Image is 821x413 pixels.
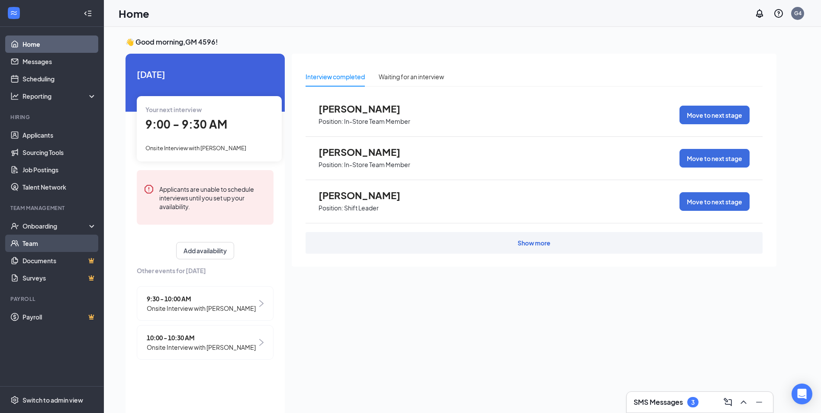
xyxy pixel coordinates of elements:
[23,35,97,53] a: Home
[518,239,551,247] div: Show more
[23,308,97,326] a: PayrollCrown
[145,117,227,131] span: 9:00 - 9:30 AM
[147,294,256,303] span: 9:30 - 10:00 AM
[10,92,19,100] svg: Analysis
[794,10,802,17] div: G4
[147,333,256,342] span: 10:00 - 10:30 AM
[679,192,750,211] button: Move to next stage
[23,178,97,196] a: Talent Network
[23,53,97,70] a: Messages
[23,144,97,161] a: Sourcing Tools
[691,399,695,406] div: 3
[379,72,444,81] div: Waiting for an interview
[319,161,343,169] p: Position:
[147,303,256,313] span: Onsite Interview with [PERSON_NAME]
[10,204,95,212] div: Team Management
[137,68,274,81] span: [DATE]
[119,6,149,21] h1: Home
[10,396,19,404] svg: Settings
[159,184,267,211] div: Applicants are unable to schedule interviews until you set up your availability.
[147,342,256,352] span: Onsite Interview with [PERSON_NAME]
[721,395,735,409] button: ComposeMessage
[754,397,764,407] svg: Minimize
[773,8,784,19] svg: QuestionInfo
[23,269,97,287] a: SurveysCrown
[737,395,750,409] button: ChevronUp
[145,145,246,152] span: Onsite Interview with [PERSON_NAME]
[176,242,234,259] button: Add availability
[126,37,776,47] h3: 👋 Good morning, GM 4596 !
[23,126,97,144] a: Applicants
[10,9,18,17] svg: WorkstreamLogo
[23,70,97,87] a: Scheduling
[344,161,410,169] p: In-Store Team Member
[344,117,410,126] p: In-Store Team Member
[344,204,379,212] p: Shift Leader
[23,92,97,100] div: Reporting
[84,9,92,18] svg: Collapse
[754,8,765,19] svg: Notifications
[679,149,750,168] button: Move to next stage
[137,266,274,275] span: Other events for [DATE]
[738,397,749,407] svg: ChevronUp
[679,106,750,124] button: Move to next stage
[752,395,766,409] button: Minimize
[144,184,154,194] svg: Error
[10,222,19,230] svg: UserCheck
[23,222,89,230] div: Onboarding
[145,106,202,113] span: Your next interview
[792,384,812,404] div: Open Intercom Messenger
[10,295,95,303] div: Payroll
[634,397,683,407] h3: SMS Messages
[10,113,95,121] div: Hiring
[319,103,414,114] span: [PERSON_NAME]
[306,72,365,81] div: Interview completed
[723,397,733,407] svg: ComposeMessage
[319,117,343,126] p: Position:
[23,161,97,178] a: Job Postings
[319,190,414,201] span: [PERSON_NAME]
[23,252,97,269] a: DocumentsCrown
[23,235,97,252] a: Team
[319,204,343,212] p: Position:
[23,396,83,404] div: Switch to admin view
[319,146,414,158] span: [PERSON_NAME]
